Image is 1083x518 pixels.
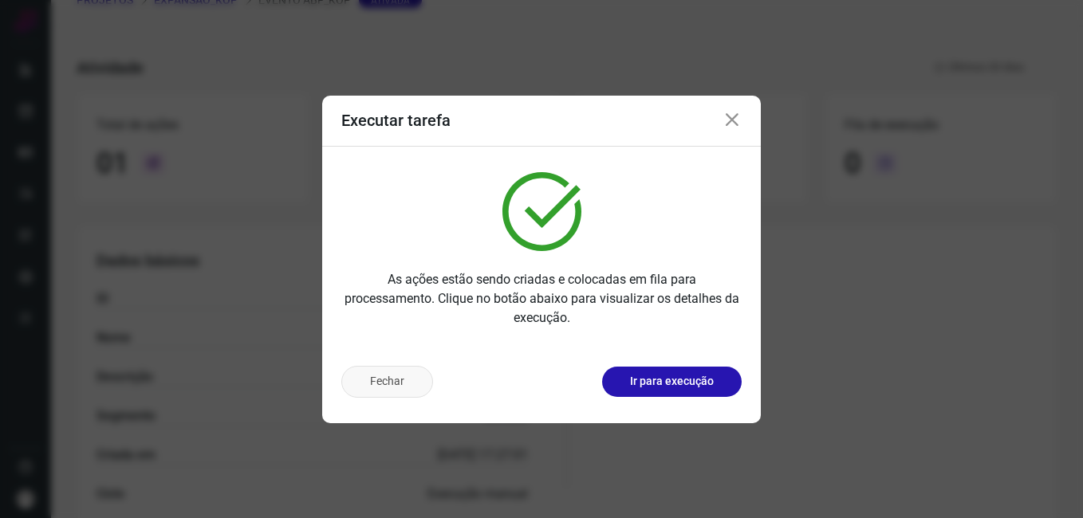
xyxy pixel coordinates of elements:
[502,172,581,251] img: verified.svg
[602,367,742,397] button: Ir para execução
[341,366,433,398] button: Fechar
[341,111,451,130] h3: Executar tarefa
[630,373,714,390] p: Ir para execução
[341,270,742,328] p: As ações estão sendo criadas e colocadas em fila para processamento. Clique no botão abaixo para ...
